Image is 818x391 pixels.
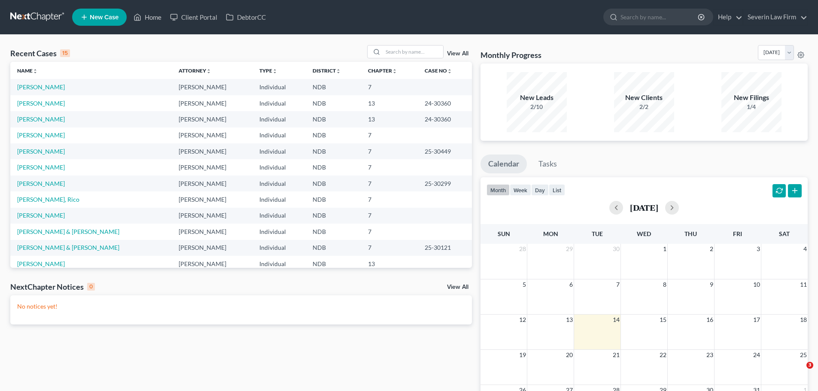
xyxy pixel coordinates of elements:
td: [PERSON_NAME] [172,143,252,159]
div: 2/10 [507,103,567,111]
a: [PERSON_NAME] [17,180,65,187]
a: [PERSON_NAME], Rico [17,196,79,203]
a: [PERSON_NAME] [17,115,65,123]
span: 6 [569,279,574,290]
span: Sat [779,230,790,237]
td: NDB [306,159,361,175]
div: New Clients [614,93,674,103]
a: Attorneyunfold_more [179,67,211,74]
div: New Filings [721,93,782,103]
td: Individual [252,208,306,224]
td: 13 [361,95,418,111]
td: Individual [252,176,306,191]
h2: [DATE] [630,203,658,212]
span: 29 [565,244,574,254]
button: month [487,184,510,196]
span: Thu [684,230,697,237]
td: Individual [252,191,306,207]
td: [PERSON_NAME] [172,191,252,207]
td: 7 [361,79,418,95]
td: 7 [361,208,418,224]
a: Tasks [531,155,565,173]
input: Search by name... [620,9,699,25]
div: NextChapter Notices [10,282,95,292]
a: Calendar [480,155,527,173]
span: 20 [565,350,574,360]
a: [PERSON_NAME] & [PERSON_NAME] [17,228,119,235]
span: 30 [612,244,620,254]
input: Search by name... [383,45,443,58]
td: 13 [361,256,418,272]
span: 1 [662,244,667,254]
button: day [531,184,549,196]
td: Individual [252,224,306,239]
a: Districtunfold_more [313,67,341,74]
span: 15 [659,315,667,325]
span: 9 [709,279,714,290]
span: 25 [799,350,808,360]
span: 13 [565,315,574,325]
td: [PERSON_NAME] [172,111,252,127]
button: list [549,184,565,196]
a: View All [447,284,468,290]
td: [PERSON_NAME] [172,224,252,239]
td: 25-30299 [418,176,472,191]
td: Individual [252,240,306,256]
td: 25-30449 [418,143,472,159]
span: 18 [799,315,808,325]
td: 7 [361,240,418,256]
a: Nameunfold_more [17,67,38,74]
span: Fri [733,230,742,237]
a: Typeunfold_more [259,67,277,74]
div: New Leads [507,93,567,103]
td: [PERSON_NAME] [172,127,252,143]
span: 8 [662,279,667,290]
a: [PERSON_NAME] [17,100,65,107]
td: Individual [252,159,306,175]
span: 28 [518,244,527,254]
span: 4 [803,244,808,254]
i: unfold_more [392,69,397,74]
td: [PERSON_NAME] [172,176,252,191]
a: [PERSON_NAME] [17,131,65,139]
td: 25-30121 [418,240,472,256]
i: unfold_more [33,69,38,74]
td: NDB [306,191,361,207]
a: Help [714,9,742,25]
span: 3 [756,244,761,254]
td: 24-30360 [418,111,472,127]
p: No notices yet! [17,302,465,311]
div: 1/4 [721,103,782,111]
td: 13 [361,111,418,127]
td: 7 [361,159,418,175]
span: 3 [806,362,813,369]
a: Home [129,9,166,25]
span: 16 [705,315,714,325]
span: 19 [518,350,527,360]
span: Mon [543,230,558,237]
a: [PERSON_NAME] [17,260,65,267]
td: Individual [252,95,306,111]
iframe: Intercom live chat [789,362,809,382]
td: Individual [252,143,306,159]
a: [PERSON_NAME] [17,164,65,171]
td: NDB [306,208,361,224]
a: [PERSON_NAME] [17,83,65,91]
td: [PERSON_NAME] [172,95,252,111]
a: [PERSON_NAME] & [PERSON_NAME] [17,244,119,251]
td: NDB [306,111,361,127]
td: Individual [252,127,306,143]
td: [PERSON_NAME] [172,240,252,256]
span: 2 [709,244,714,254]
td: NDB [306,176,361,191]
span: Tue [592,230,603,237]
td: Individual [252,79,306,95]
a: DebtorCC [222,9,270,25]
span: New Case [90,14,119,21]
span: 14 [612,315,620,325]
td: NDB [306,224,361,239]
a: [PERSON_NAME] [17,212,65,219]
i: unfold_more [206,69,211,74]
td: [PERSON_NAME] [172,208,252,224]
div: 15 [60,49,70,57]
